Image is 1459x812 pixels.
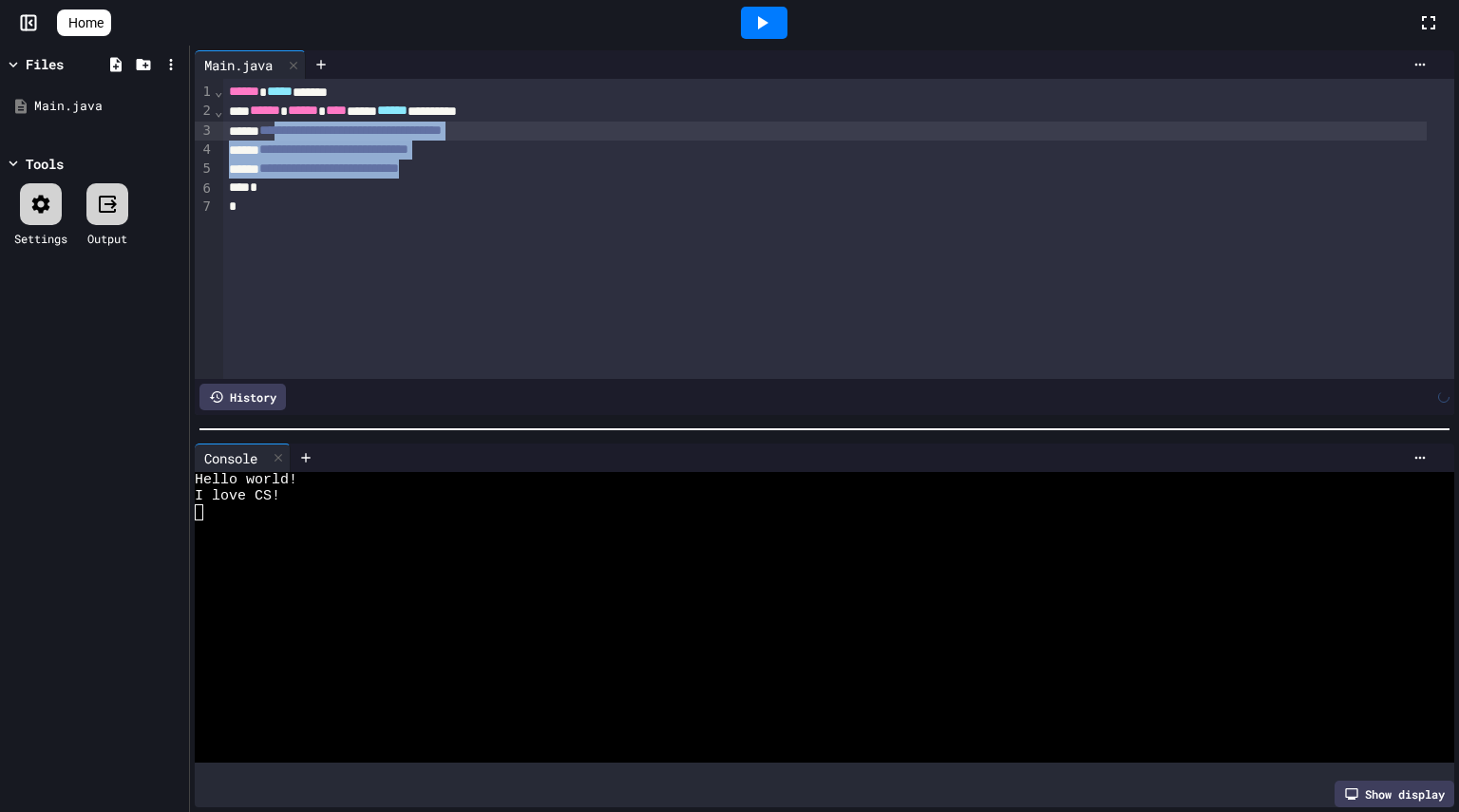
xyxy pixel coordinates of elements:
[195,448,267,468] div: Console
[195,179,214,198] div: 6
[195,488,280,504] span: I love CS!
[214,104,223,119] span: Fold line
[195,122,214,141] div: 3
[26,154,64,174] div: Tools
[195,83,214,102] div: 1
[57,9,111,36] a: Home
[87,230,127,247] div: Output
[214,84,223,99] span: Fold line
[26,54,64,74] div: Files
[195,160,214,179] div: 5
[34,97,182,116] div: Main.java
[195,102,214,121] div: 2
[195,444,291,472] div: Console
[195,472,297,488] span: Hello world!
[195,198,214,217] div: 7
[14,230,67,247] div: Settings
[1335,781,1454,807] div: Show display
[68,13,104,32] span: Home
[199,384,286,410] div: History
[195,55,282,75] div: Main.java
[195,50,306,79] div: Main.java
[195,141,214,160] div: 4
